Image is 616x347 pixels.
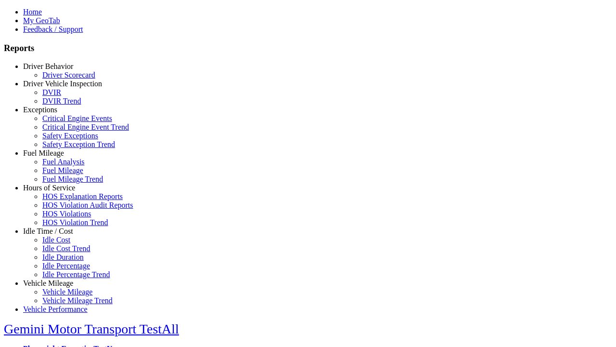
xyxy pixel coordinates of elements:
[23,227,73,235] a: Idle Time / Cost
[42,158,85,166] a: Fuel Analysis
[23,106,57,114] a: Exceptions
[42,236,70,244] a: Idle Cost
[42,253,84,261] a: Idle Duration
[23,305,88,313] a: Vehicle Performance
[42,262,90,270] a: Idle Percentage
[42,123,129,131] a: Critical Engine Event Trend
[42,175,103,183] a: Fuel Mileage Trend
[4,321,179,336] a: Gemini Motor Transport TestAll
[23,16,60,25] a: My GeoTab
[42,296,113,305] a: Vehicle Mileage Trend
[42,210,91,218] a: HOS Violations
[42,166,83,174] a: Fuel Mileage
[23,8,42,16] a: Home
[23,62,73,70] a: Driver Behavior
[42,71,95,79] a: Driver Scorecard
[42,97,81,105] a: DVIR Trend
[42,270,110,279] a: Idle Percentage Trend
[42,201,133,209] a: HOS Violation Audit Reports
[4,43,612,53] h3: Reports
[23,80,102,88] a: Driver Vehicle Inspection
[23,279,73,287] a: Vehicle Mileage
[23,184,75,192] a: Hours of Service
[42,218,108,227] a: HOS Violation Trend
[23,149,64,157] a: Fuel Mileage
[42,132,98,140] a: Safety Exceptions
[42,140,115,148] a: Safety Exception Trend
[42,244,90,253] a: Idle Cost Trend
[42,288,92,296] a: Vehicle Mileage
[42,114,112,122] a: Critical Engine Events
[42,192,123,200] a: HOS Explanation Reports
[23,25,83,33] a: Feedback / Support
[42,88,61,96] a: DVIR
